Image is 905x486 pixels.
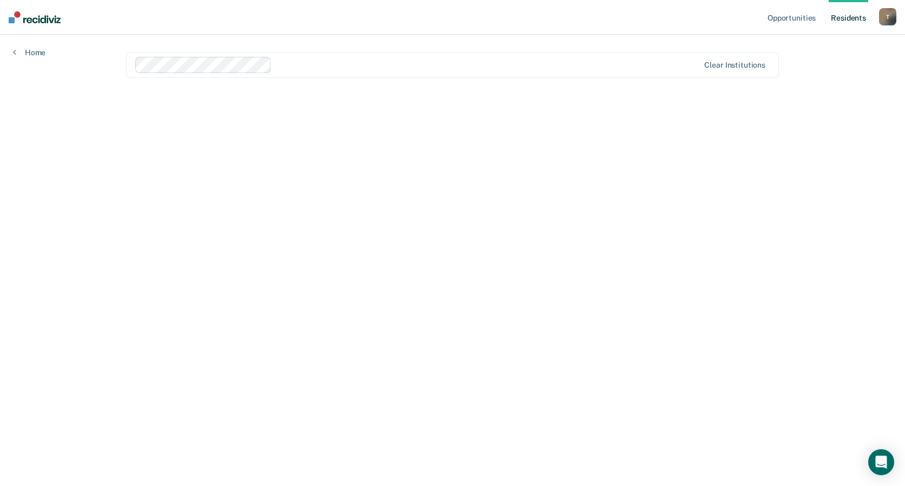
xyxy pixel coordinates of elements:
div: Clear institutions [704,61,765,70]
button: T [879,8,896,25]
a: Home [13,48,45,57]
div: Open Intercom Messenger [868,449,894,475]
img: Recidiviz [9,11,61,23]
